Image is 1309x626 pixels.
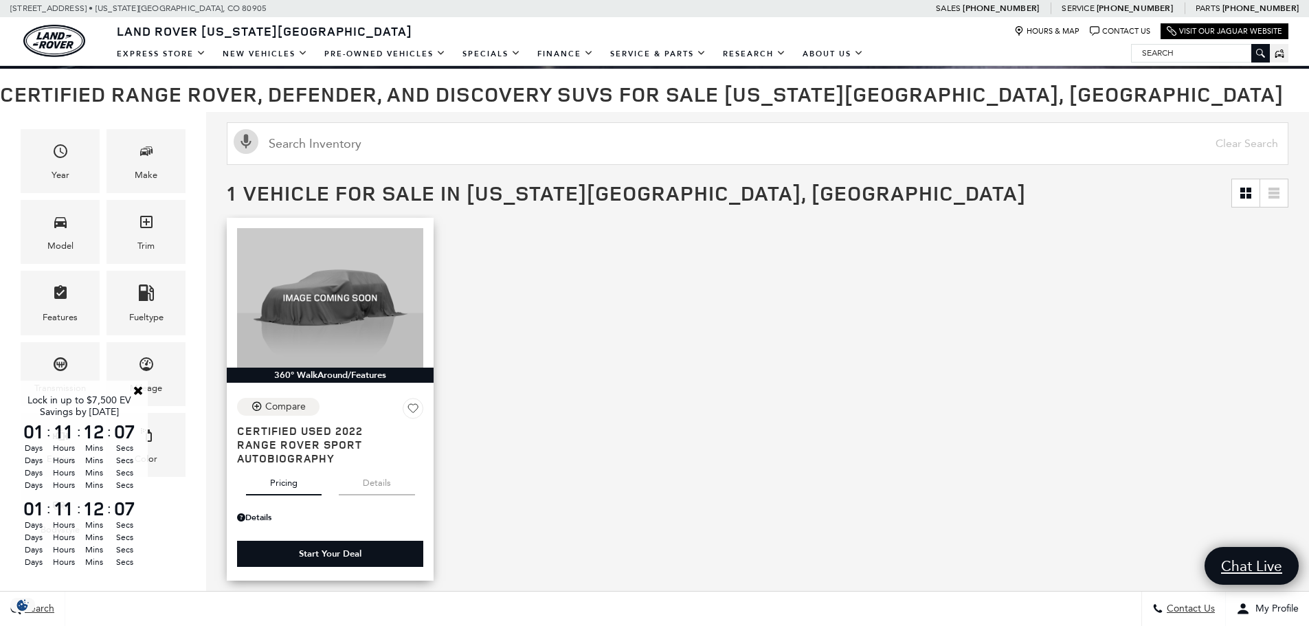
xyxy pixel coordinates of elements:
[81,556,107,568] span: Mins
[51,499,77,518] span: 11
[77,421,81,442] span: :
[21,454,47,467] span: Days
[529,42,602,66] a: Finance
[21,544,47,556] span: Days
[107,129,186,193] div: MakeMake
[51,531,77,544] span: Hours
[109,42,872,66] nav: Main Navigation
[21,519,47,531] span: Days
[234,129,258,154] svg: Click to toggle on voice search
[111,479,137,491] span: Secs
[454,42,529,66] a: Specials
[137,238,155,254] div: Trim
[21,271,100,335] div: FeaturesFeatures
[21,467,47,479] span: Days
[111,519,137,531] span: Secs
[1062,3,1094,13] span: Service
[51,519,77,531] span: Hours
[27,394,131,418] span: Lock in up to $7,500 EV Savings by [DATE]
[81,479,107,491] span: Mins
[47,498,51,519] span: :
[237,424,423,465] a: Certified Used 2022Range Rover Sport Autobiography
[51,454,77,467] span: Hours
[23,25,85,57] a: land-rover
[1196,3,1220,13] span: Parts
[237,438,413,465] span: Range Rover Sport Autobiography
[237,228,423,368] img: 2022 LAND ROVER Range Rover Sport Autobiography
[111,499,137,518] span: 07
[403,398,423,424] button: Save Vehicle
[111,544,137,556] span: Secs
[135,168,157,183] div: Make
[21,531,47,544] span: Days
[52,139,69,168] span: Year
[1090,26,1150,36] a: Contact Us
[47,421,51,442] span: :
[132,384,144,396] a: Close
[81,467,107,479] span: Mins
[227,368,434,383] div: 360° WalkAround/Features
[602,42,715,66] a: Service & Parts
[1205,547,1299,585] a: Chat Live
[339,465,415,495] button: details tab
[81,422,107,441] span: 12
[1214,557,1289,575] span: Chat Live
[111,422,137,441] span: 07
[237,424,413,438] span: Certified Used 2022
[52,353,69,381] span: Transmission
[52,168,69,183] div: Year
[107,271,186,335] div: FueltypeFueltype
[1222,3,1299,14] a: [PHONE_NUMBER]
[21,422,47,441] span: 01
[227,179,1026,207] span: 1 Vehicle for Sale in [US_STATE][GEOGRAPHIC_DATA], [GEOGRAPHIC_DATA]
[963,3,1039,14] a: [PHONE_NUMBER]
[109,42,214,66] a: EXPRESS STORE
[237,511,423,524] div: Pricing Details - Range Rover Sport Autobiography
[111,531,137,544] span: Secs
[21,200,100,264] div: ModelModel
[107,421,111,442] span: :
[51,556,77,568] span: Hours
[51,479,77,491] span: Hours
[81,544,107,556] span: Mins
[47,238,74,254] div: Model
[138,353,155,381] span: Mileage
[23,25,85,57] img: Land Rover
[111,556,137,568] span: Secs
[299,548,361,560] div: Start Your Deal
[51,422,77,441] span: 11
[237,398,320,416] button: Compare Vehicle
[111,442,137,454] span: Secs
[109,23,421,39] a: Land Rover [US_STATE][GEOGRAPHIC_DATA]
[111,454,137,467] span: Secs
[107,200,186,264] div: TrimTrim
[1097,3,1173,14] a: [PHONE_NUMBER]
[794,42,872,66] a: About Us
[7,598,38,612] img: Opt-Out Icon
[1014,26,1079,36] a: Hours & Map
[138,210,155,238] span: Trim
[237,541,423,567] div: Start Your Deal
[227,122,1288,165] input: Search Inventory
[21,479,47,491] span: Days
[107,498,111,519] span: :
[21,556,47,568] span: Days
[51,467,77,479] span: Hours
[107,342,186,406] div: MileageMileage
[316,42,454,66] a: Pre-Owned Vehicles
[1132,45,1269,61] input: Search
[246,465,322,495] button: pricing tab
[43,310,78,325] div: Features
[117,23,412,39] span: Land Rover [US_STATE][GEOGRAPHIC_DATA]
[1167,26,1282,36] a: Visit Our Jaguar Website
[52,210,69,238] span: Model
[21,442,47,454] span: Days
[81,454,107,467] span: Mins
[21,129,100,193] div: YearYear
[265,401,306,413] div: Compare
[715,42,794,66] a: Research
[21,342,100,406] div: TransmissionTransmission
[1226,592,1309,626] button: Open user profile menu
[81,499,107,518] span: 12
[52,281,69,309] span: Features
